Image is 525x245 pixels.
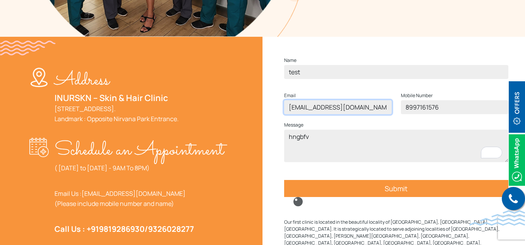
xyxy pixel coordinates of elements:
label: Message [284,120,303,130]
a: 9819286930 [99,224,145,234]
a: 9326028277 [148,224,194,234]
a: Whatsappicon [509,155,525,163]
label: Name [284,56,297,65]
p: Email Us : (Please include mobile number and name) [55,188,224,209]
img: Whatsappicon [509,134,525,186]
img: up-blue-arrow.svg [510,231,515,237]
img: location-w [29,68,55,87]
label: Email [284,91,296,100]
input: Submit [284,180,508,197]
p: ( [DATE] to [DATE] - 9AM To 8PM) [55,163,224,173]
img: bluewave [469,210,525,226]
p: Address [55,68,179,93]
form: Contact form [284,56,508,212]
textarea: To enrich screen reader interactions, please activate Accessibility in Grammarly extension settings [284,130,508,162]
p: Schedule an Appointment [55,138,224,163]
strong: Call Us : +91 / [55,224,194,234]
label: Mobile Number [401,91,433,100]
a: INURSKN – Skin & Hair Clinic [55,92,168,104]
input: Enter your name [284,65,508,79]
img: offerBt [509,81,525,133]
input: Enter email address [284,100,392,114]
a: [EMAIL_ADDRESS][DOMAIN_NAME] [82,189,186,198]
input: Enter your mobile number [401,100,508,114]
a: [STREET_ADDRESS].Landmark : Opposite Nirvana Park Entrance. [55,105,179,123]
img: appointment-w [29,138,55,157]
